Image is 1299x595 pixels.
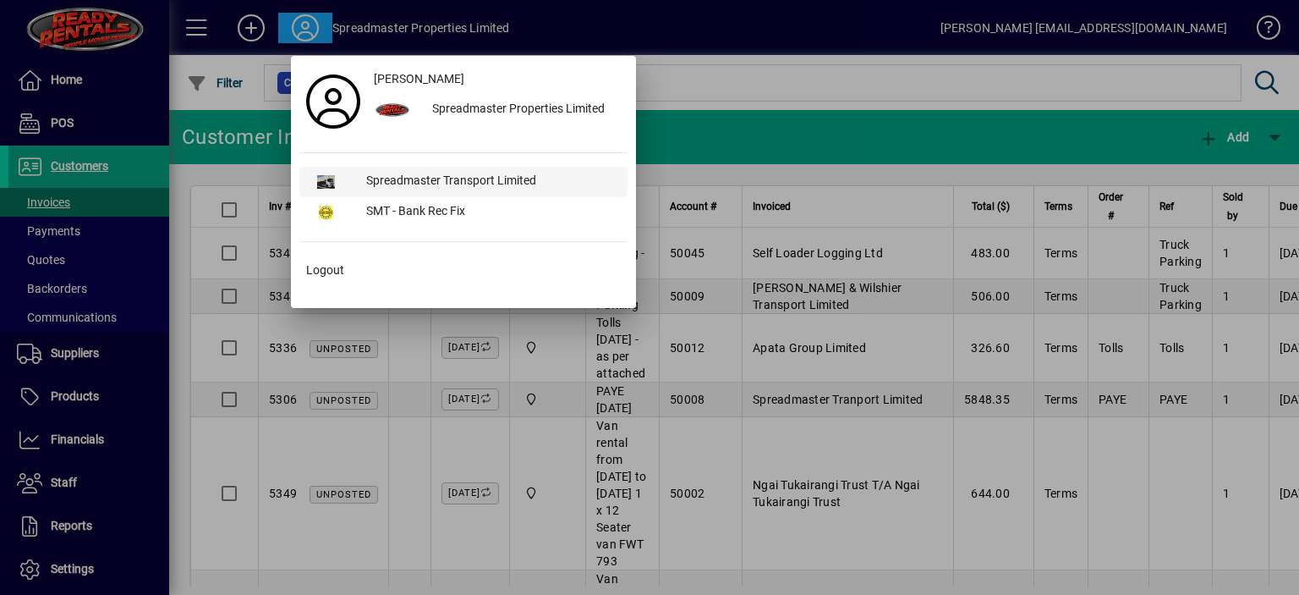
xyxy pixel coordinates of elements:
[353,197,628,228] div: SMT - Bank Rec Fix
[419,95,628,125] div: Spreadmaster Properties Limited
[367,95,628,125] button: Spreadmaster Properties Limited
[299,167,628,197] button: Spreadmaster Transport Limited
[306,262,344,279] span: Logout
[299,86,367,117] a: Profile
[353,167,628,197] div: Spreadmaster Transport Limited
[374,70,464,88] span: [PERSON_NAME]
[367,64,628,95] a: [PERSON_NAME]
[299,256,628,286] button: Logout
[299,197,628,228] button: SMT - Bank Rec Fix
